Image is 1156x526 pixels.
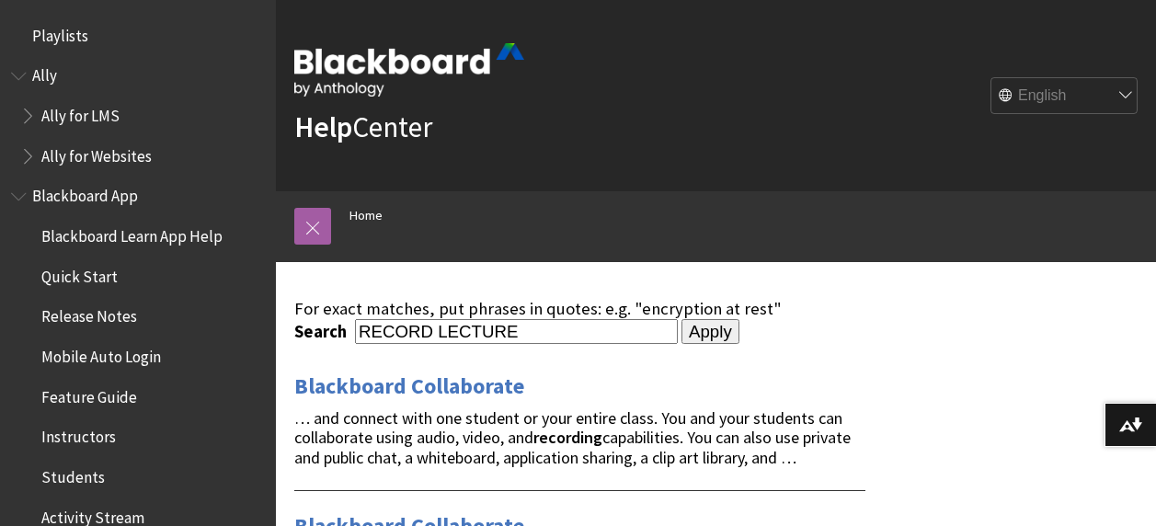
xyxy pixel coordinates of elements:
[294,407,851,469] span: … and connect with one student or your entire class. You and your students can collaborate using ...
[41,341,161,366] span: Mobile Auto Login
[32,181,138,206] span: Blackboard App
[41,141,152,166] span: Ally for Websites
[41,462,105,486] span: Students
[41,261,118,286] span: Quick Start
[294,109,432,145] a: HelpCenter
[294,372,524,401] a: Blackboard Collaborate
[533,427,602,448] strong: recording
[11,20,265,51] nav: Book outline for Playlists
[41,221,223,246] span: Blackboard Learn App Help
[294,321,351,342] label: Search
[11,61,265,172] nav: Book outline for Anthology Ally Help
[294,43,524,97] img: Blackboard by Anthology
[41,382,137,406] span: Feature Guide
[294,109,352,145] strong: Help
[349,204,383,227] a: Home
[32,20,88,45] span: Playlists
[41,422,116,447] span: Instructors
[294,299,865,319] div: For exact matches, put phrases in quotes: e.g. "encryption at rest"
[41,100,120,125] span: Ally for LMS
[41,302,137,326] span: Release Notes
[991,78,1139,115] select: Site Language Selector
[32,61,57,86] span: Ally
[681,319,739,345] input: Apply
